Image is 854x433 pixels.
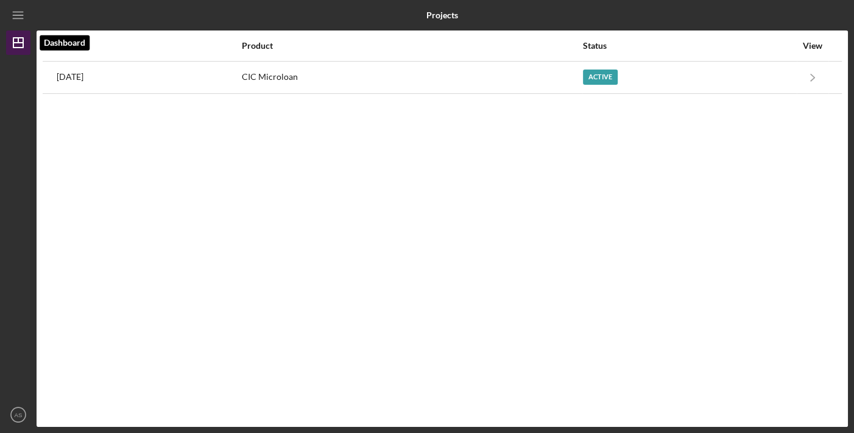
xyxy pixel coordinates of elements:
[6,403,30,427] button: AS
[583,70,618,85] div: Active
[583,41,796,51] div: Status
[15,412,23,418] text: AS
[797,41,828,51] div: View
[57,72,83,82] time: 2025-10-03 18:50
[57,41,241,51] div: Activity
[242,62,582,93] div: CIC Microloan
[242,41,582,51] div: Product
[426,10,458,20] b: Projects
